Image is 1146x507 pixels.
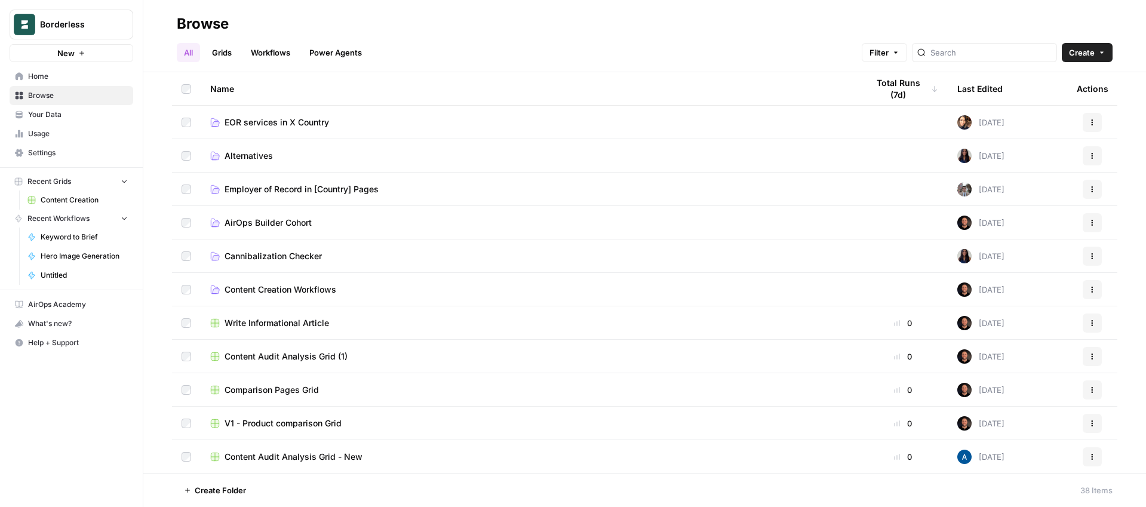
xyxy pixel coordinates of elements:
a: Employer of Record in [Country] Pages [210,183,849,195]
span: New [57,47,75,59]
a: Comparison Pages Grid [210,384,849,396]
a: EOR services in X Country [210,116,849,128]
a: Content Creation [22,190,133,210]
div: [DATE] [957,216,1004,230]
img: rox323kbkgutb4wcij4krxobkpon [957,149,972,163]
span: Alternatives [225,150,273,162]
a: Write Informational Article [210,317,849,329]
a: All [177,43,200,62]
span: Home [28,71,128,82]
div: 0 [868,451,938,463]
div: Total Runs (7d) [868,72,938,105]
button: Help + Support [10,333,133,352]
div: 0 [868,317,938,329]
a: Cannibalization Checker [210,250,849,262]
span: Recent Workflows [27,213,90,224]
a: Usage [10,124,133,143]
button: What's new? [10,314,133,333]
span: Cannibalization Checker [225,250,322,262]
input: Search [930,47,1052,59]
a: Power Agents [302,43,369,62]
a: AirOps Builder Cohort [210,217,849,229]
span: Write Informational Article [225,317,329,329]
img: eu7dk7ikjikpmnmm9h80gf881ba6 [957,416,972,431]
img: eu7dk7ikjikpmnmm9h80gf881ba6 [957,216,972,230]
a: AirOps Academy [10,295,133,314]
div: 0 [868,351,938,362]
span: Create Folder [195,484,246,496]
a: Keyword to Brief [22,228,133,247]
div: [DATE] [957,282,1004,297]
span: Filter [870,47,889,59]
span: Untitled [41,270,128,281]
button: Create Folder [177,481,253,500]
div: Browse [177,14,229,33]
div: [DATE] [957,383,1004,397]
span: Keyword to Brief [41,232,128,242]
img: rox323kbkgutb4wcij4krxobkpon [957,249,972,263]
button: Create [1062,43,1113,62]
span: Content Audit Analysis Grid - New [225,451,362,463]
button: Recent Workflows [10,210,133,228]
span: Borderless [40,19,112,30]
div: 0 [868,417,938,429]
div: [DATE] [957,149,1004,163]
a: Content Audit Analysis Grid - New [210,451,849,463]
button: Workspace: Borderless [10,10,133,39]
img: eu7dk7ikjikpmnmm9h80gf881ba6 [957,383,972,397]
img: eu7dk7ikjikpmnmm9h80gf881ba6 [957,316,972,330]
span: Usage [28,128,128,139]
div: [DATE] [957,416,1004,431]
div: [DATE] [957,316,1004,330]
a: Hero Image Generation [22,247,133,266]
a: V1 - Product comparison Grid [210,417,849,429]
a: Home [10,67,133,86]
div: Name [210,72,849,105]
a: Settings [10,143,133,162]
div: 0 [868,384,938,396]
button: Filter [862,43,907,62]
span: EOR services in X Country [225,116,329,128]
img: Borderless Logo [14,14,35,35]
img: 0v8n3o11ict2ff40pejvnia5hphu [957,115,972,130]
a: Browse [10,86,133,105]
span: Employer of Record in [Country] Pages [225,183,379,195]
button: New [10,44,133,62]
span: Settings [28,148,128,158]
div: Actions [1077,72,1108,105]
span: Content Audit Analysis Grid (1) [225,351,348,362]
img: a2mlt6f1nb2jhzcjxsuraj5rj4vi [957,182,972,196]
a: Untitled [22,266,133,285]
div: [DATE] [957,249,1004,263]
span: Help + Support [28,337,128,348]
span: AirOps Builder Cohort [225,217,312,229]
a: Workflows [244,43,297,62]
div: [DATE] [957,182,1004,196]
div: [DATE] [957,349,1004,364]
a: Your Data [10,105,133,124]
button: Recent Grids [10,173,133,190]
div: 38 Items [1080,484,1113,496]
a: Content Audit Analysis Grid (1) [210,351,849,362]
img: he81ibor8lsei4p3qvg4ugbvimgp [957,450,972,464]
span: Comparison Pages Grid [225,384,319,396]
div: [DATE] [957,450,1004,464]
span: Content Creation Workflows [225,284,336,296]
span: Browse [28,90,128,101]
div: [DATE] [957,115,1004,130]
a: Grids [205,43,239,62]
span: V1 - Product comparison Grid [225,417,342,429]
span: Hero Image Generation [41,251,128,262]
a: Alternatives [210,150,849,162]
span: Recent Grids [27,176,71,187]
div: Last Edited [957,72,1003,105]
span: Your Data [28,109,128,120]
span: AirOps Academy [28,299,128,310]
img: eu7dk7ikjikpmnmm9h80gf881ba6 [957,349,972,364]
div: What's new? [10,315,133,333]
img: eu7dk7ikjikpmnmm9h80gf881ba6 [957,282,972,297]
a: Content Creation Workflows [210,284,849,296]
span: Content Creation [41,195,128,205]
span: Create [1069,47,1095,59]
